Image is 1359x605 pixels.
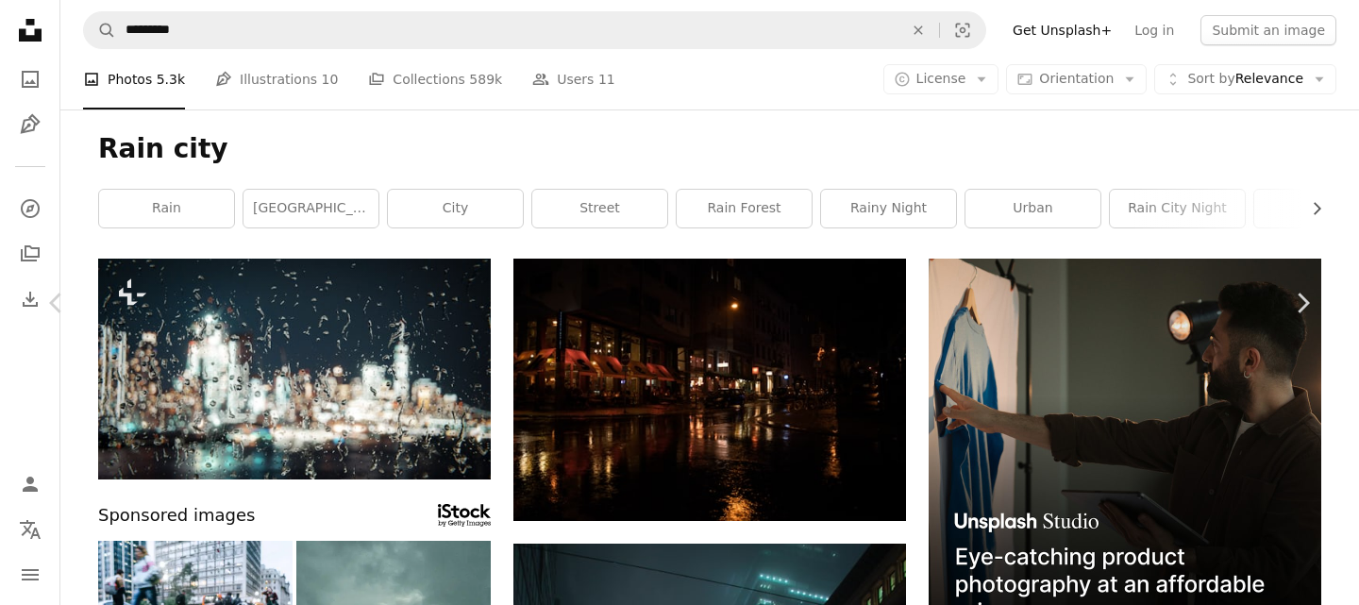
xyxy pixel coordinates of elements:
[1110,190,1245,227] a: rain city night
[11,60,49,98] a: Photos
[1123,15,1185,45] a: Log in
[1300,190,1321,227] button: scroll list to the right
[1187,71,1234,86] span: Sort by
[1187,70,1303,89] span: Relevance
[469,69,502,90] span: 589k
[1246,212,1359,394] a: Next
[84,12,116,48] button: Search Unsplash
[215,49,338,109] a: Illustrations 10
[98,132,1321,166] h1: Rain city
[11,465,49,503] a: Log in / Sign up
[11,106,49,143] a: Illustrations
[1200,15,1336,45] button: Submit an image
[98,259,491,479] img: a view of a city at night through a rain covered window
[513,259,906,521] img: people walking on street during night time
[532,190,667,227] a: street
[83,11,986,49] form: Find visuals sitewide
[916,71,966,86] span: License
[11,556,49,594] button: Menu
[388,190,523,227] a: city
[598,69,615,90] span: 11
[243,190,378,227] a: [GEOGRAPHIC_DATA]
[513,380,906,397] a: people walking on street during night time
[322,69,339,90] span: 10
[98,502,255,529] span: Sponsored images
[677,190,812,227] a: rain forest
[532,49,615,109] a: Users 11
[1154,64,1336,94] button: Sort byRelevance
[1039,71,1114,86] span: Orientation
[11,511,49,548] button: Language
[11,190,49,227] a: Explore
[1006,64,1147,94] button: Orientation
[99,190,234,227] a: rain
[821,190,956,227] a: rainy night
[368,49,502,109] a: Collections 589k
[883,64,999,94] button: License
[965,190,1100,227] a: urban
[940,12,985,48] button: Visual search
[898,12,939,48] button: Clear
[98,360,491,377] a: a view of a city at night through a rain covered window
[1001,15,1123,45] a: Get Unsplash+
